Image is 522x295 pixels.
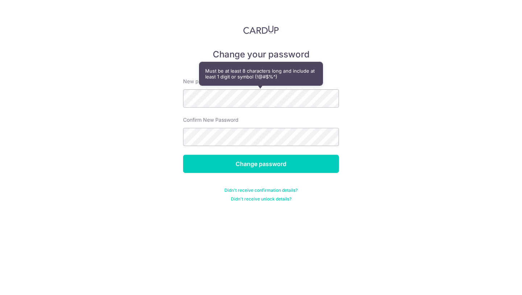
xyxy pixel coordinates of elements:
label: Confirm New Password [183,116,239,124]
div: Must be at least 8 characters long and include at least 1 digit or symbol (!@#$%^) [199,62,323,85]
a: Didn't receive confirmation details? [224,187,298,193]
input: Change password [183,155,339,173]
a: Didn't receive unlock details? [231,196,291,202]
label: New password [183,78,219,85]
h5: Change your password [183,49,339,60]
img: CardUp Logo [243,25,279,34]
